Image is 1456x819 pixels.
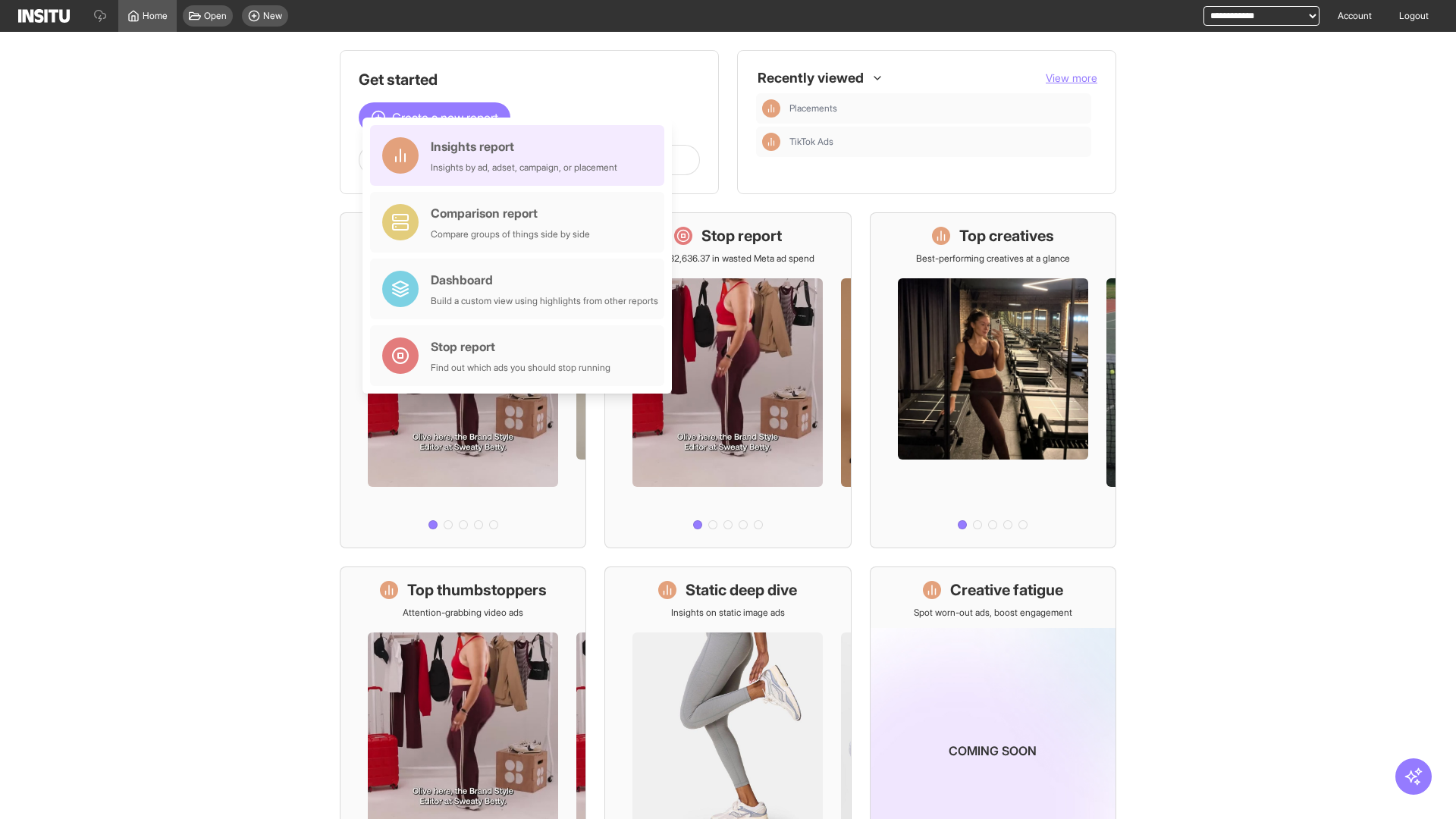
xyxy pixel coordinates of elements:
[359,102,510,133] button: Create a new report
[642,253,814,265] p: Save £32,636.37 in wasted Meta ad spend
[604,212,851,548] a: Stop reportSave £32,636.37 in wasted Meta ad spend
[789,136,833,148] span: TikTok Ads
[762,133,780,151] div: Insights
[403,607,523,619] p: Attention-grabbing video ads
[340,212,586,548] a: What's live nowSee all active ads instantly
[359,69,700,90] h1: Get started
[143,10,168,22] span: Home
[431,137,617,155] div: Insights report
[431,362,610,374] div: Find out which ads you should stop running
[407,579,547,601] h1: Top thumbstoppers
[431,228,590,240] div: Compare groups of things side by side
[431,162,617,174] div: Insights by ad, adset, campaign, or placement
[392,108,498,127] span: Create a new report
[431,271,658,289] div: Dashboard
[916,253,1070,265] p: Best-performing creatives at a glance
[1046,71,1097,86] button: View more
[789,136,1085,148] span: TikTok Ads
[1046,71,1097,84] span: View more
[686,579,797,601] h1: Static deep dive
[263,10,282,22] span: New
[762,99,780,118] div: Insights
[431,337,610,356] div: Stop report
[701,225,782,246] h1: Stop report
[959,225,1054,246] h1: Top creatives
[870,212,1116,548] a: Top creativesBest-performing creatives at a glance
[431,204,590,222] div: Comparison report
[671,607,785,619] p: Insights on static image ads
[789,102,1085,115] span: Placements
[204,10,227,22] span: Open
[18,9,70,23] img: Logo
[789,102,837,115] span: Placements
[431,295,658,307] div: Build a custom view using highlights from other reports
